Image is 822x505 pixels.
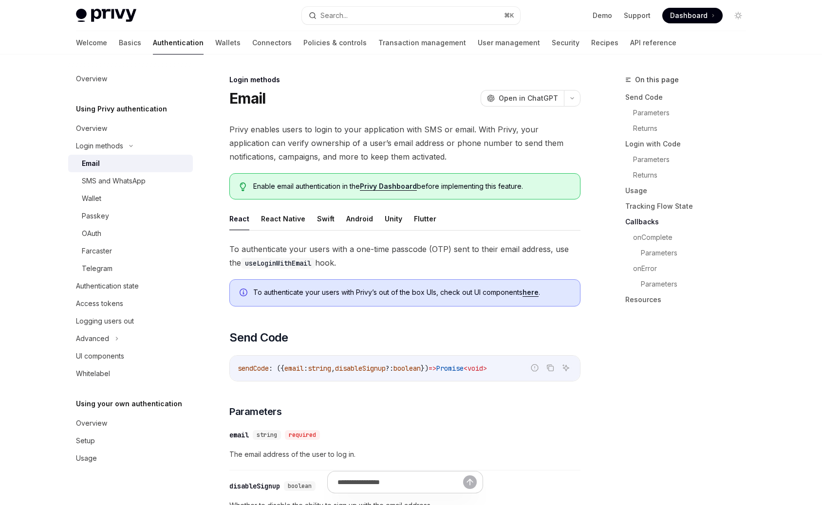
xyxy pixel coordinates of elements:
span: The email address of the user to log in. [229,449,580,460]
a: Wallets [215,31,241,54]
a: Recipes [591,31,618,54]
a: UI components [68,347,193,365]
div: Authentication state [76,280,139,292]
div: Advanced [76,333,109,344]
a: SMS and WhatsApp [68,172,193,190]
button: Open in ChatGPT [481,90,564,107]
button: Unity [385,207,402,230]
a: Welcome [76,31,107,54]
span: email [284,364,304,373]
svg: Info [240,289,249,298]
div: Whitelabel [76,368,110,379]
span: Parameters [229,405,281,418]
span: On this page [635,74,679,86]
div: OAuth [82,228,101,239]
div: Telegram [82,263,112,274]
a: Logging users out [68,312,193,330]
a: Overview [68,70,193,88]
a: Overview [68,415,193,432]
div: Login methods [229,75,580,85]
span: string [308,364,331,373]
span: string [257,431,277,439]
span: To authenticate your users with a one-time passcode (OTP) sent to their email address, use the hook. [229,242,580,270]
span: , [331,364,335,373]
span: Promise [436,364,464,373]
span: < [464,364,467,373]
span: : [304,364,308,373]
a: Tracking Flow State [625,198,754,214]
div: Overview [76,123,107,134]
a: OAuth [68,225,193,242]
span: Dashboard [670,11,708,20]
div: Login methods [76,140,123,152]
a: Access tokens [68,295,193,312]
span: Privy enables users to login to your application with SMS or email. With Privy, your application ... [229,123,580,163]
a: Callbacks [625,214,754,230]
span: To authenticate your users with Privy’s out of the box UIs, check out UI components . [253,288,570,297]
button: React Native [261,207,305,230]
a: Usage [625,183,754,198]
a: Usage [68,450,193,467]
div: email [229,430,249,440]
span: ⌘ K [504,12,514,19]
button: Ask AI [560,361,572,374]
span: : ({ [269,364,284,373]
div: Passkey [82,210,109,222]
a: Parameters [641,245,754,261]
a: Wallet [68,190,193,207]
div: Logging users out [76,315,134,327]
span: sendCode [238,364,269,373]
span: ?: [386,364,393,373]
div: Wallet [82,193,101,204]
a: onError [633,261,754,276]
a: Transaction management [378,31,466,54]
code: useLoginWithEmail [241,258,315,269]
div: Overview [76,417,107,429]
div: Search... [320,10,348,21]
button: Flutter [414,207,436,230]
a: Security [552,31,579,54]
a: Whitelabel [68,365,193,382]
div: Overview [76,73,107,85]
a: Send Code [625,90,754,105]
button: React [229,207,249,230]
button: Search...⌘K [302,7,520,24]
a: Email [68,155,193,172]
a: here [523,288,539,297]
span: disableSignup [335,364,386,373]
span: void [467,364,483,373]
span: Send Code [229,330,288,345]
a: Policies & controls [303,31,367,54]
div: Usage [76,452,97,464]
a: Basics [119,31,141,54]
button: Report incorrect code [528,361,541,374]
span: }) [421,364,429,373]
svg: Tip [240,182,246,191]
div: Email [82,158,100,169]
a: Privy Dashboard [360,182,417,191]
a: Login with Code [625,136,754,152]
a: Setup [68,432,193,450]
span: Open in ChatGPT [499,93,558,103]
h1: Email [229,90,265,107]
button: Copy the contents from the code block [544,361,557,374]
img: light logo [76,9,136,22]
a: Support [624,11,651,20]
a: onComplete [633,230,754,245]
h5: Using Privy authentication [76,103,167,115]
span: Enable email authentication in the before implementing this feature. [253,181,570,191]
button: Swift [317,207,335,230]
div: Access tokens [76,298,123,309]
button: Android [346,207,373,230]
div: UI components [76,350,124,362]
span: => [429,364,436,373]
a: Authentication state [68,277,193,295]
div: Setup [76,435,95,447]
span: > [483,364,487,373]
div: Farcaster [82,245,112,257]
a: Parameters [633,105,754,121]
a: Authentication [153,31,204,54]
div: SMS and WhatsApp [82,175,146,187]
a: Returns [633,121,754,136]
a: Resources [625,292,754,307]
